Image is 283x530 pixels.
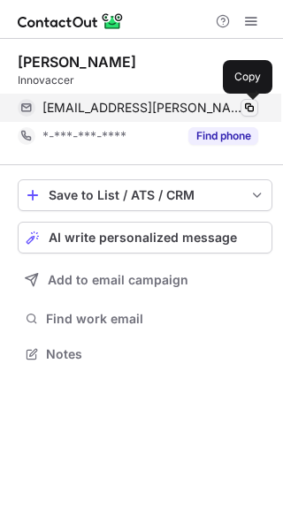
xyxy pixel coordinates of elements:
span: Add to email campaign [48,273,188,287]
div: [PERSON_NAME] [18,53,136,71]
button: save-profile-one-click [18,179,272,211]
button: AI write personalized message [18,222,272,254]
button: Reveal Button [188,127,258,145]
div: Innovaccer [18,72,272,88]
span: AI write personalized message [49,231,237,245]
span: Notes [46,346,265,362]
span: Find work email [46,311,265,327]
img: ContactOut v5.3.10 [18,11,124,32]
button: Notes [18,342,272,367]
div: Save to List / ATS / CRM [49,188,241,202]
button: Add to email campaign [18,264,272,296]
span: [EMAIL_ADDRESS][PERSON_NAME][DOMAIN_NAME] [42,100,245,116]
button: Find work email [18,307,272,331]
